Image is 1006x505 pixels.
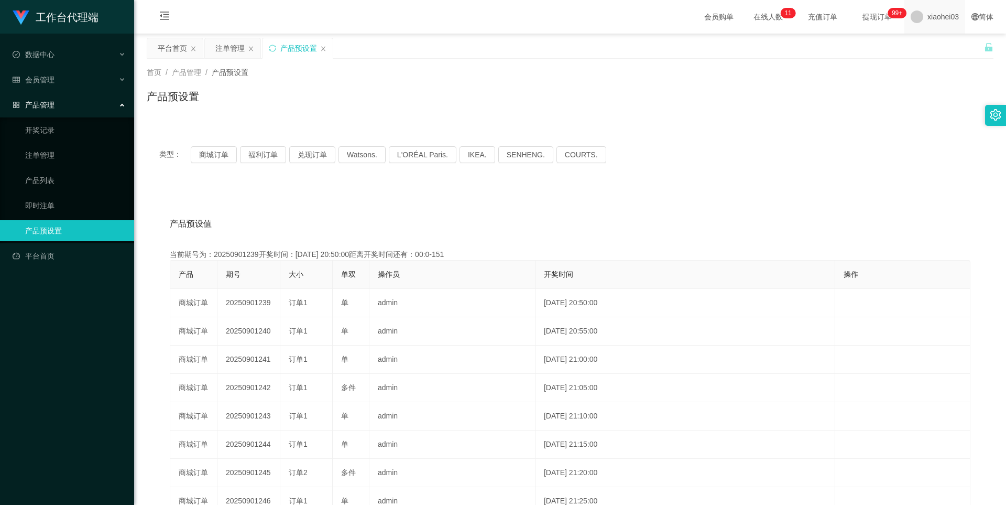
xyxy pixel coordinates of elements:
span: 操作员 [378,270,400,278]
a: 产品预设置 [25,220,126,241]
img: logo.9652507e.png [13,10,29,25]
td: 20250901239 [217,289,280,317]
td: [DATE] 21:10:00 [535,402,835,431]
td: [DATE] 21:00:00 [535,346,835,374]
span: 单 [341,298,348,307]
span: 订单1 [289,383,308,392]
i: 图标: close [190,46,196,52]
span: 订单2 [289,468,308,477]
span: 期号 [226,270,240,278]
span: 产品预设置 [212,68,248,77]
span: 提现订单 [857,13,897,20]
a: 工作台代理端 [13,13,99,21]
span: 多件 [341,468,356,477]
p: 1 [784,8,788,18]
span: 操作 [844,270,858,278]
span: 开奖时间 [544,270,573,278]
i: 图标: sync [269,45,276,52]
span: 产品管理 [172,68,201,77]
span: 数据中心 [13,50,54,59]
span: 大小 [289,270,303,278]
span: 会员管理 [13,76,54,84]
td: 商城订单 [170,346,217,374]
td: 商城订单 [170,402,217,431]
i: 图标: setting [990,109,1001,121]
span: 产品管理 [13,101,54,109]
span: 在线人数 [748,13,788,20]
button: IKEA. [460,146,495,163]
td: 20250901242 [217,374,280,402]
button: COURTS. [556,146,606,163]
span: 订单1 [289,298,308,307]
div: 平台首页 [158,38,187,58]
td: 商城订单 [170,374,217,402]
span: / [166,68,168,77]
td: 20250901244 [217,431,280,459]
i: 图标: table [13,76,20,83]
span: 单 [341,497,348,505]
td: [DATE] 21:15:00 [535,431,835,459]
i: 图标: appstore-o [13,101,20,109]
div: 产品预设置 [280,38,317,58]
td: 商城订单 [170,317,217,346]
h1: 工作台代理端 [36,1,99,34]
button: 商城订单 [191,146,237,163]
span: 产品预设值 [170,218,212,230]
span: / [205,68,207,77]
td: admin [369,317,535,346]
button: 福利订单 [240,146,286,163]
span: 单 [341,412,348,420]
span: 充值订单 [803,13,843,20]
span: 订单1 [289,440,308,448]
td: 商城订单 [170,459,217,487]
i: 图标: close [248,46,254,52]
td: 20250901240 [217,317,280,346]
td: [DATE] 21:20:00 [535,459,835,487]
a: 产品列表 [25,170,126,191]
i: 图标: unlock [984,42,993,52]
a: 注单管理 [25,145,126,166]
i: 图标: close [320,46,326,52]
sup: 1047 [888,8,906,18]
span: 订单1 [289,355,308,363]
td: 20250901241 [217,346,280,374]
td: 20250901243 [217,402,280,431]
span: 订单1 [289,497,308,505]
td: admin [369,431,535,459]
a: 即时注单 [25,195,126,216]
sup: 11 [780,8,795,18]
span: 单 [341,355,348,363]
td: 商城订单 [170,431,217,459]
span: 产品 [179,270,193,278]
td: admin [369,374,535,402]
span: 订单1 [289,412,308,420]
td: [DATE] 21:05:00 [535,374,835,402]
span: 首页 [147,68,161,77]
span: 订单1 [289,327,308,335]
div: 注单管理 [215,38,245,58]
p: 1 [788,8,792,18]
td: 20250901245 [217,459,280,487]
button: 兑现订单 [289,146,335,163]
td: admin [369,289,535,317]
h1: 产品预设置 [147,89,199,104]
span: 单 [341,327,348,335]
a: 开奖记录 [25,120,126,141]
div: 当前期号为：20250901239开奖时间：[DATE] 20:50:00距离开奖时间还有：00:0-151 [170,249,970,260]
td: admin [369,459,535,487]
td: 商城订单 [170,289,217,317]
td: [DATE] 20:50:00 [535,289,835,317]
button: SENHENG. [498,146,553,163]
button: Watsons. [338,146,386,163]
a: 图标: dashboard平台首页 [13,245,126,266]
span: 单 [341,440,348,448]
i: 图标: menu-fold [147,1,182,34]
td: admin [369,346,535,374]
i: 图标: check-circle-o [13,51,20,58]
i: 图标: global [971,13,979,20]
td: [DATE] 20:55:00 [535,317,835,346]
span: 多件 [341,383,356,392]
button: L'ORÉAL Paris. [389,146,456,163]
span: 类型： [159,146,191,163]
td: admin [369,402,535,431]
